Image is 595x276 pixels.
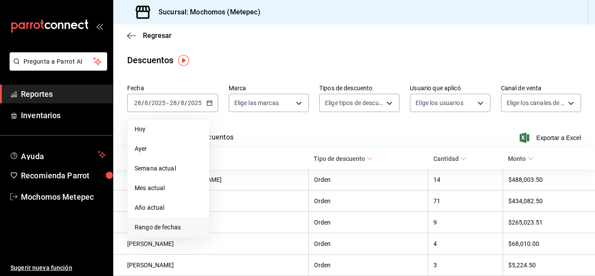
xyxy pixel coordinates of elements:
button: Pregunta a Parrot AI [10,52,107,71]
span: Año actual [135,203,202,212]
button: Regresar [127,31,172,40]
span: Mes actual [135,184,202,193]
span: Reportes [21,88,106,100]
th: $488,003.50 [503,169,595,191]
h3: Sucursal: Mochomos (Metepec) [152,7,260,17]
span: Pregunta a Parrot AI [24,57,94,66]
th: [PERSON_NAME] [113,233,308,255]
span: Inventarios [21,109,106,121]
span: Cantidad [433,155,467,162]
button: Exportar a Excel [521,133,581,143]
th: 14 [428,169,503,191]
span: Rango de fechas [135,223,202,232]
span: Monto [508,155,534,162]
span: / [177,99,180,106]
th: Orden [308,169,428,191]
th: $68,010.00 [503,233,595,255]
label: Usuario que aplicó [410,85,490,91]
label: Tipos de descuento [319,85,399,91]
label: Canal de venta [501,85,581,91]
span: / [185,99,187,106]
input: -- [134,99,142,106]
th: $5,224.50 [503,255,595,276]
th: Orden [308,212,428,233]
div: Descuentos [127,54,173,67]
span: Mochomos Metepec [21,191,106,203]
th: $434,082.50 [503,191,595,212]
th: Orden [308,191,428,212]
span: - [167,99,169,106]
input: ---- [151,99,166,106]
input: -- [144,99,149,106]
button: open_drawer_menu [96,23,103,30]
span: Sugerir nueva función [10,263,106,273]
label: Fecha [127,85,218,91]
span: Elige tipos de descuento [325,99,383,107]
th: 3 [428,255,503,276]
span: Semana actual [135,164,202,173]
label: Marca [229,85,309,91]
span: Hoy [135,125,202,134]
th: Orden [308,255,428,276]
span: / [149,99,151,106]
th: 9 [428,212,503,233]
span: Ayer [135,144,202,153]
span: Ayuda [21,150,95,160]
th: $265,023.51 [503,212,595,233]
span: Regresar [143,31,172,40]
th: Orden [308,233,428,255]
span: Tipo de descuento [314,155,373,162]
input: ---- [187,99,202,106]
th: 4 [428,233,503,255]
th: [PERSON_NAME] [PERSON_NAME] [113,169,308,191]
img: Tooltip marker [178,55,189,66]
span: Elige las marcas [234,99,279,107]
th: [PERSON_NAME] [113,191,308,212]
a: Pregunta a Parrot AI [6,63,107,72]
input: -- [180,99,185,106]
span: Elige los usuarios [416,99,463,107]
span: / [142,99,144,106]
span: Elige los canales de venta [507,99,565,107]
span: Recomienda Parrot [21,170,106,181]
th: [PERSON_NAME] [113,212,308,233]
th: [PERSON_NAME] [113,255,308,276]
input: -- [169,99,177,106]
th: 71 [428,191,503,212]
